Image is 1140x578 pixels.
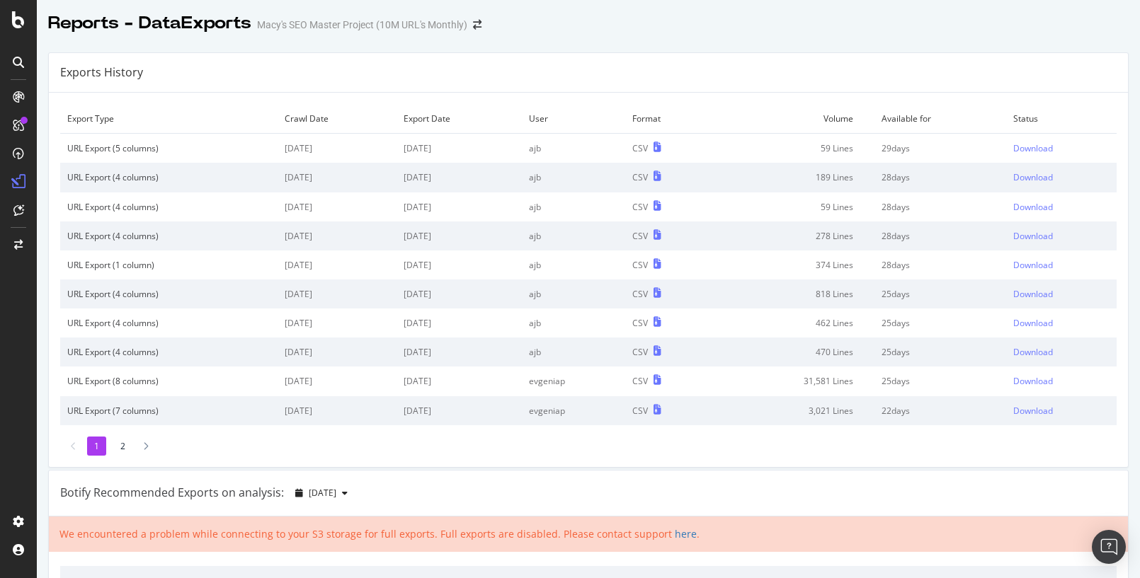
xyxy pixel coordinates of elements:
[278,366,397,395] td: [DATE]
[1013,405,1053,417] div: Download
[522,337,625,366] td: ajb
[714,192,874,221] td: 59 Lines
[278,337,397,366] td: [DATE]
[1013,201,1053,213] div: Download
[48,11,251,35] div: Reports - DataExports
[522,134,625,163] td: ajb
[67,171,270,183] div: URL Export (4 columns)
[60,485,284,501] div: Botify Recommended Exports on analysis:
[675,527,697,541] a: here
[632,259,648,271] div: CSV
[874,366,1005,395] td: 25 days
[874,250,1005,279] td: 28 days
[632,288,648,300] div: CSV
[1013,259,1110,271] a: Download
[1013,288,1110,300] a: Download
[1013,171,1110,183] a: Download
[290,482,353,504] button: [DATE]
[1013,259,1053,271] div: Download
[278,163,397,192] td: [DATE]
[632,375,648,387] div: CSV
[397,192,522,221] td: [DATE]
[714,279,874,308] td: 818 Lines
[1006,104,1117,134] td: Status
[67,288,270,300] div: URL Export (4 columns)
[278,104,397,134] td: Crawl Date
[1013,142,1053,154] div: Download
[397,104,522,134] td: Export Date
[67,142,270,154] div: URL Export (5 columns)
[625,104,714,134] td: Format
[397,250,522,279] td: [DATE]
[1013,171,1053,183] div: Download
[632,171,648,183] div: CSV
[874,396,1005,425] td: 22 days
[1013,405,1110,417] a: Download
[278,308,397,337] td: [DATE]
[60,64,143,81] div: Exports History
[1013,375,1053,387] div: Download
[278,279,397,308] td: [DATE]
[278,221,397,250] td: [DATE]
[714,337,874,366] td: 470 Lines
[522,308,625,337] td: ajb
[397,337,522,366] td: [DATE]
[1013,375,1110,387] a: Download
[67,259,270,271] div: URL Export (1 column)
[397,279,522,308] td: [DATE]
[714,134,874,163] td: 59 Lines
[522,192,625,221] td: ajb
[874,192,1005,221] td: 28 days
[522,366,625,395] td: evgeniap
[632,317,648,329] div: CSV
[1013,201,1110,213] a: Download
[60,104,278,134] td: Export Type
[278,396,397,425] td: [DATE]
[59,527,700,541] div: We encountered a problem while connecting to your S3 storage for full exports. Full exports are d...
[1092,530,1126,564] div: Open Intercom Messenger
[67,230,270,242] div: URL Export (4 columns)
[632,230,648,242] div: CSV
[397,134,522,163] td: [DATE]
[1013,230,1053,242] div: Download
[87,437,106,456] li: 1
[632,201,648,213] div: CSV
[714,366,874,395] td: 31,581 Lines
[67,405,270,417] div: URL Export (7 columns)
[278,250,397,279] td: [DATE]
[632,346,648,358] div: CSV
[397,396,522,425] td: [DATE]
[632,405,648,417] div: CSV
[67,317,270,329] div: URL Export (4 columns)
[714,308,874,337] td: 462 Lines
[278,192,397,221] td: [DATE]
[67,346,270,358] div: URL Export (4 columns)
[522,163,625,192] td: ajb
[714,163,874,192] td: 189 Lines
[309,487,336,499] span: 2025 Sep. 18th
[522,104,625,134] td: User
[632,142,648,154] div: CSV
[1013,288,1053,300] div: Download
[1013,346,1110,358] a: Download
[874,308,1005,337] td: 25 days
[522,250,625,279] td: ajb
[522,396,625,425] td: evgeniap
[874,163,1005,192] td: 28 days
[874,221,1005,250] td: 28 days
[714,221,874,250] td: 278 Lines
[1013,230,1110,242] a: Download
[473,20,481,30] div: arrow-right-arrow-left
[1013,346,1053,358] div: Download
[1013,142,1110,154] a: Download
[714,396,874,425] td: 3,021 Lines
[1013,317,1110,329] a: Download
[397,221,522,250] td: [DATE]
[874,279,1005,308] td: 25 days
[397,366,522,395] td: [DATE]
[113,437,132,456] li: 2
[714,250,874,279] td: 374 Lines
[522,221,625,250] td: ajb
[874,134,1005,163] td: 29 days
[67,201,270,213] div: URL Export (4 columns)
